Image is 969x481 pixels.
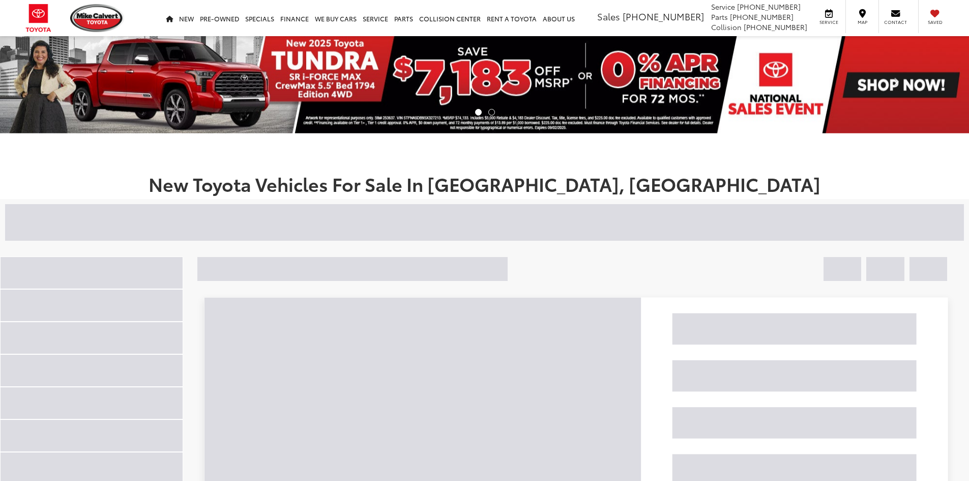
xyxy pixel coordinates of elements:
span: Saved [924,19,946,25]
span: Contact [884,19,907,25]
span: Service [817,19,840,25]
span: [PHONE_NUMBER] [737,2,801,12]
img: Mike Calvert Toyota [70,4,124,32]
span: Collision [711,22,742,32]
span: Service [711,2,735,12]
span: [PHONE_NUMBER] [623,10,704,23]
span: [PHONE_NUMBER] [730,12,794,22]
span: Sales [597,10,620,23]
span: Parts [711,12,728,22]
span: Map [851,19,873,25]
span: [PHONE_NUMBER] [744,22,807,32]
